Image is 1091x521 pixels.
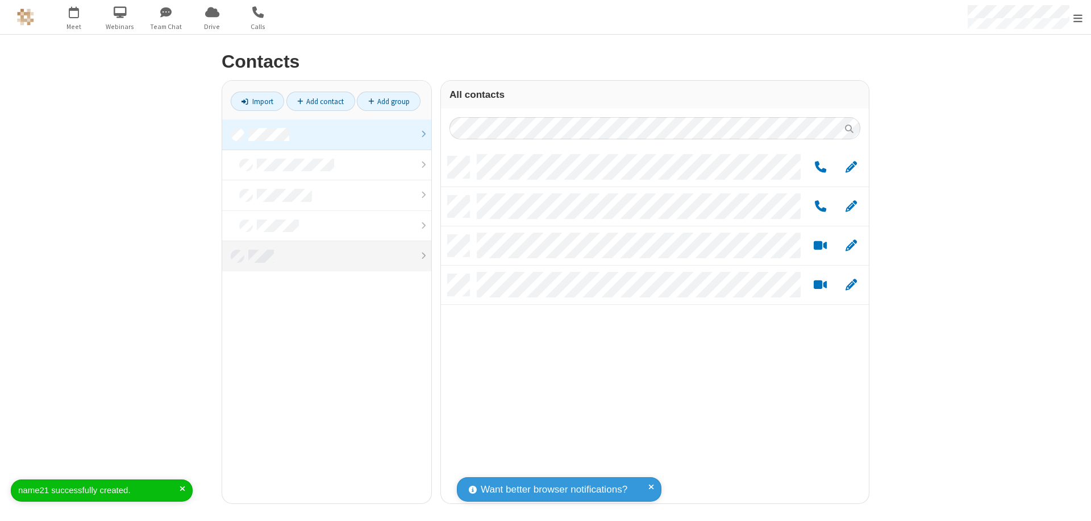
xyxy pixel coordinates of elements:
[809,239,831,253] button: Start a video meeting
[357,92,420,111] a: Add group
[191,22,234,32] span: Drive
[840,278,862,292] button: Edit
[809,278,831,292] button: Start a video meeting
[99,22,141,32] span: Webinars
[231,92,284,111] a: Import
[840,160,862,175] button: Edit
[53,22,95,32] span: Meet
[840,200,862,214] button: Edit
[809,160,831,175] button: Call by phone
[237,22,280,32] span: Calls
[17,9,34,26] img: QA Selenium DO NOT DELETE OR CHANGE
[145,22,188,32] span: Team Chat
[286,92,355,111] a: Add contact
[222,52,869,72] h2: Contacts
[809,200,831,214] button: Call by phone
[449,89,860,100] h3: All contacts
[441,148,869,503] div: grid
[18,484,180,497] div: name21 successfully created.
[481,482,627,497] span: Want better browser notifications?
[840,239,862,253] button: Edit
